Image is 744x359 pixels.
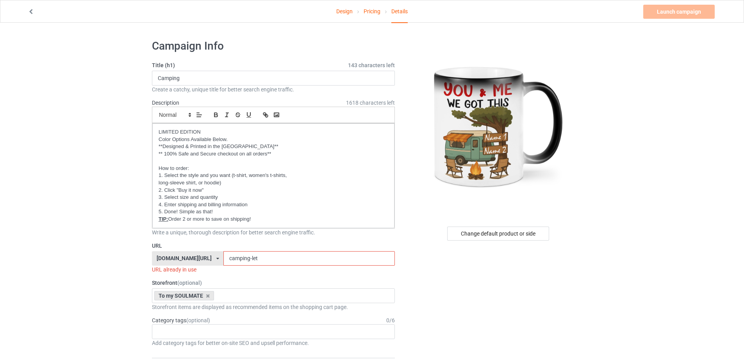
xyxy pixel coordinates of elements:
[152,61,395,69] label: Title (h1)
[447,227,549,241] div: Change default product or side
[152,316,210,324] label: Category tags
[159,172,388,179] p: 1. Select the style and you want (t-shirt, women's t-shirts,
[152,279,395,287] label: Storefront
[159,216,168,222] u: TIP:
[159,194,388,201] p: 3. Select size and quantity
[159,187,388,194] p: 2. Click "Buy it now"
[157,255,212,261] div: [DOMAIN_NAME][URL]
[159,208,388,216] p: 5. Done! Simple as that!
[159,179,388,187] p: long-sleeve shirt, or hoodie)
[152,86,395,93] div: Create a catchy, unique title for better search engine traffic.
[336,0,353,22] a: Design
[154,291,214,300] div: To my SOULMATE
[159,136,388,143] p: Color Options Available Below.
[152,100,179,106] label: Description
[152,339,395,347] div: Add category tags for better on-site SEO and upsell performance.
[159,143,388,150] p: **Designed & Printed in the [GEOGRAPHIC_DATA]**
[152,303,395,311] div: Storefront items are displayed as recommended items on the shopping cart page.
[159,201,388,209] p: 4. Enter shipping and billing information
[159,129,388,136] p: LIMITED EDITION
[348,61,395,69] span: 143 characters left
[364,0,380,22] a: Pricing
[159,165,388,172] p: How to order:
[386,316,395,324] div: 0 / 6
[391,0,408,23] div: Details
[159,150,388,158] p: ** 100% Safe and Secure checkout on all orders**
[159,216,388,223] p: Order 2 or more to save on shipping!
[152,39,395,53] h1: Campaign Info
[152,229,395,236] div: Write a unique, thorough description for better search engine traffic.
[152,242,395,250] label: URL
[177,280,202,286] span: (optional)
[186,317,210,323] span: (optional)
[152,266,395,273] div: URL already in use
[346,99,395,107] span: 1618 characters left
